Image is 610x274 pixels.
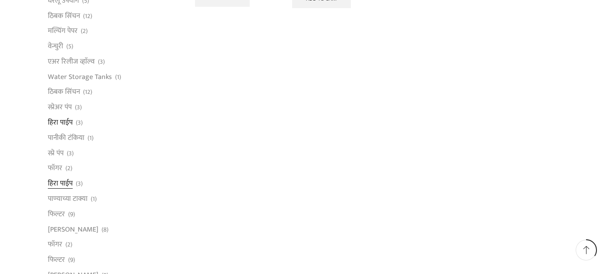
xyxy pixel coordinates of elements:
[48,161,62,176] a: फॉगर
[48,222,98,237] a: [PERSON_NAME]
[48,84,80,100] a: ठिबक सिंचन
[48,115,73,130] a: हिरा पाईप
[48,8,80,23] a: ठिबक सिंचन
[81,27,88,36] span: (2)
[75,103,82,112] span: (3)
[48,54,95,69] a: एअर रिलीज व्हाॅल्व
[83,12,92,21] span: (12)
[48,252,65,268] a: फिल्टर
[91,195,97,204] span: (1)
[48,23,78,39] a: मल्चिंग पेपर
[48,237,62,252] a: फॉगर
[48,39,63,54] a: वेन्चुरी
[115,73,121,82] span: (1)
[68,255,75,265] span: (9)
[67,149,74,158] span: (3)
[98,57,105,66] span: (3)
[76,118,83,127] span: (3)
[65,240,72,249] span: (2)
[48,206,65,222] a: फिल्टर
[66,42,73,51] span: (5)
[88,134,93,143] span: (1)
[48,191,88,206] a: पाण्याच्या टाक्या
[48,145,64,161] a: स्प्रे पंप
[76,179,83,188] span: (3)
[48,130,84,145] a: पानीकी टंकिया
[48,176,73,191] a: हिरा पाईप
[102,225,108,234] span: (8)
[48,100,72,115] a: स्प्रेअर पंप
[68,210,75,219] span: (9)
[83,88,92,97] span: (12)
[48,69,112,84] a: Water Storage Tanks
[65,164,72,173] span: (2)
